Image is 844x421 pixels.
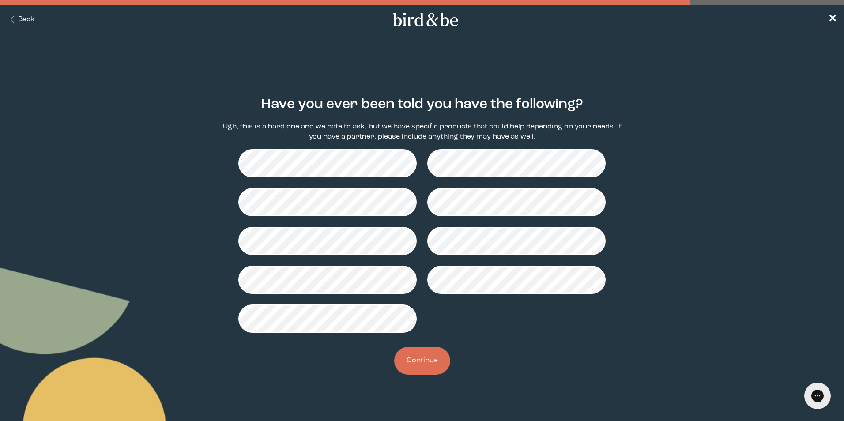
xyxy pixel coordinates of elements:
button: Continue [394,347,450,375]
span: ✕ [828,14,837,25]
a: ✕ [828,12,837,27]
h2: Have you ever been told you have the following? [261,94,583,115]
button: Back Button [7,15,35,25]
iframe: Gorgias live chat messenger [800,380,835,412]
p: Ugh, this is a hard one and we hate to ask, but we have specific products that could help dependi... [218,122,626,142]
